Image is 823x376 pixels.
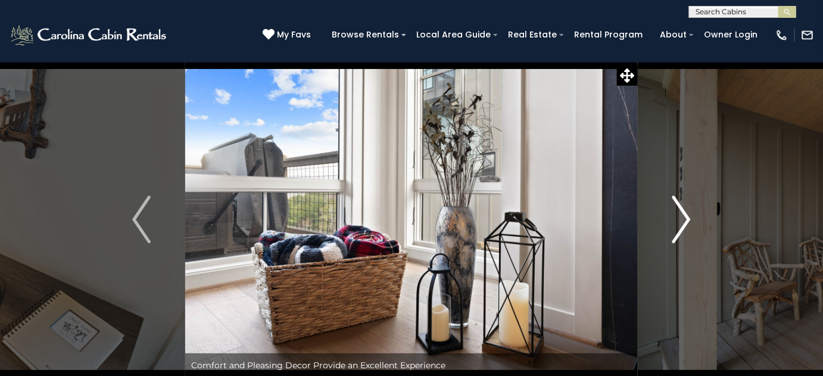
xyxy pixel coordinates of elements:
a: Real Estate [502,26,563,44]
img: arrow [132,196,150,243]
span: My Favs [277,29,311,41]
img: White-1-2.png [9,23,170,47]
a: Local Area Guide [410,26,497,44]
a: Rental Program [568,26,649,44]
a: Browse Rentals [326,26,405,44]
img: phone-regular-white.png [775,29,788,42]
img: mail-regular-white.png [801,29,814,42]
img: arrow [672,196,690,243]
a: Owner Login [698,26,763,44]
a: My Favs [263,29,314,42]
a: About [654,26,693,44]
